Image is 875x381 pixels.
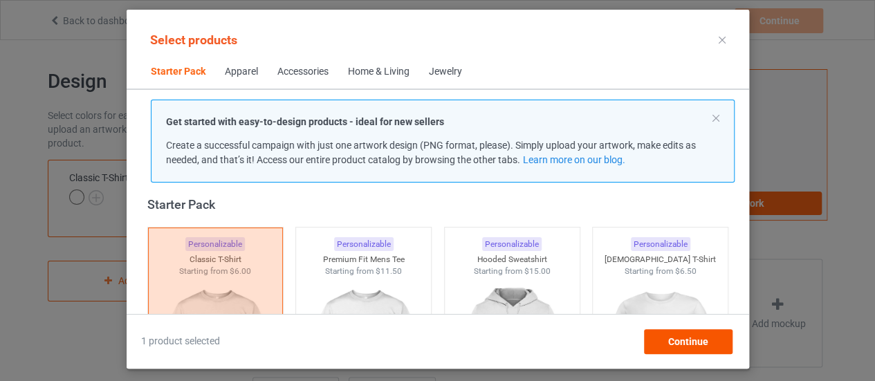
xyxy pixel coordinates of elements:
div: Starting from [296,266,431,277]
div: Personalizable [630,237,690,252]
div: Accessories [277,65,329,79]
div: [DEMOGRAPHIC_DATA] T-Shirt [593,254,728,266]
div: Hooded Sweatshirt [444,254,579,266]
strong: Get started with easy-to-design products - ideal for new sellers [166,116,444,127]
div: Jewelry [429,65,462,79]
div: Apparel [225,65,258,79]
div: Personalizable [482,237,542,252]
span: Create a successful campaign with just one artwork design (PNG format, please). Simply upload you... [166,140,696,165]
div: Home & Living [348,65,409,79]
div: Starter Pack [147,196,734,212]
div: Premium Fit Mens Tee [296,254,431,266]
div: Starting from [444,266,579,277]
span: Select products [150,32,237,47]
div: Continue [643,329,732,354]
a: Learn more on our blog. [522,154,625,165]
span: Continue [667,336,708,347]
span: $15.00 [524,266,550,276]
span: Starter Pack [141,55,215,89]
span: $6.50 [674,266,696,276]
span: 1 product selected [141,335,220,349]
div: Personalizable [333,237,393,252]
div: Starting from [593,266,728,277]
span: $11.50 [376,266,402,276]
